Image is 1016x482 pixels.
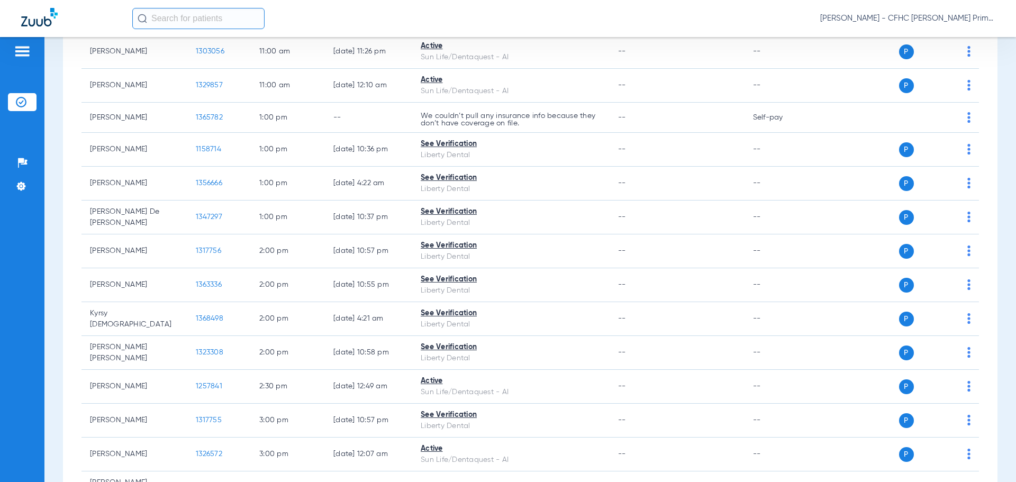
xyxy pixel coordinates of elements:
[421,308,601,319] div: See Verification
[251,201,325,234] td: 1:00 PM
[196,383,222,390] span: 1257841
[421,319,601,330] div: Liberty Dental
[967,245,970,256] img: group-dot-blue.svg
[745,234,816,268] td: --
[967,212,970,222] img: group-dot-blue.svg
[132,8,265,29] input: Search for patients
[899,44,914,59] span: P
[745,370,816,404] td: --
[251,234,325,268] td: 2:00 PM
[421,251,601,262] div: Liberty Dental
[618,416,626,424] span: --
[81,438,187,471] td: [PERSON_NAME]
[196,48,224,55] span: 1303056
[81,103,187,133] td: [PERSON_NAME]
[421,112,601,127] p: We couldn’t pull any insurance info because they don’t have coverage on file.
[899,278,914,293] span: P
[618,179,626,187] span: --
[421,421,601,432] div: Liberty Dental
[421,410,601,421] div: See Verification
[967,347,970,358] img: group-dot-blue.svg
[251,268,325,302] td: 2:00 PM
[421,342,601,353] div: See Verification
[421,285,601,296] div: Liberty Dental
[899,413,914,428] span: P
[967,178,970,188] img: group-dot-blue.svg
[325,234,412,268] td: [DATE] 10:57 PM
[745,103,816,133] td: Self-pay
[81,234,187,268] td: [PERSON_NAME]
[251,133,325,167] td: 1:00 PM
[745,438,816,471] td: --
[421,454,601,466] div: Sun Life/Dentaquest - AI
[325,133,412,167] td: [DATE] 10:36 PM
[81,35,187,69] td: [PERSON_NAME]
[618,281,626,288] span: --
[745,404,816,438] td: --
[618,213,626,221] span: --
[745,69,816,103] td: --
[421,387,601,398] div: Sun Life/Dentaquest - AI
[421,41,601,52] div: Active
[196,315,223,322] span: 1368498
[196,450,222,458] span: 1326572
[421,353,601,364] div: Liberty Dental
[196,81,223,89] span: 1329857
[421,206,601,217] div: See Verification
[81,336,187,370] td: [PERSON_NAME] [PERSON_NAME]
[421,75,601,86] div: Active
[899,176,914,191] span: P
[967,381,970,392] img: group-dot-blue.svg
[196,114,223,121] span: 1365782
[81,201,187,234] td: [PERSON_NAME] De [PERSON_NAME]
[745,302,816,336] td: --
[421,52,601,63] div: Sun Life/Dentaquest - AI
[251,370,325,404] td: 2:30 PM
[899,142,914,157] span: P
[967,112,970,123] img: group-dot-blue.svg
[251,167,325,201] td: 1:00 PM
[421,376,601,387] div: Active
[14,45,31,58] img: hamburger-icon
[196,416,222,424] span: 1317755
[963,431,1016,482] iframe: Chat Widget
[421,240,601,251] div: See Verification
[899,447,914,462] span: P
[967,313,970,324] img: group-dot-blue.svg
[196,247,221,254] span: 1317756
[421,150,601,161] div: Liberty Dental
[745,133,816,167] td: --
[967,415,970,425] img: group-dot-blue.svg
[421,217,601,229] div: Liberty Dental
[899,244,914,259] span: P
[745,167,816,201] td: --
[899,345,914,360] span: P
[81,302,187,336] td: Kyrsy [DEMOGRAPHIC_DATA]
[196,281,222,288] span: 1363336
[967,279,970,290] img: group-dot-blue.svg
[325,103,412,133] td: --
[745,35,816,69] td: --
[325,69,412,103] td: [DATE] 12:10 AM
[81,167,187,201] td: [PERSON_NAME]
[618,48,626,55] span: --
[899,78,914,93] span: P
[196,213,222,221] span: 1347297
[421,86,601,97] div: Sun Life/Dentaquest - AI
[325,167,412,201] td: [DATE] 4:22 AM
[325,268,412,302] td: [DATE] 10:55 PM
[81,69,187,103] td: [PERSON_NAME]
[421,172,601,184] div: See Verification
[618,114,626,121] span: --
[325,302,412,336] td: [DATE] 4:21 AM
[81,370,187,404] td: [PERSON_NAME]
[325,370,412,404] td: [DATE] 12:49 AM
[421,443,601,454] div: Active
[618,145,626,153] span: --
[81,268,187,302] td: [PERSON_NAME]
[325,201,412,234] td: [DATE] 10:37 PM
[421,139,601,150] div: See Verification
[251,336,325,370] td: 2:00 PM
[618,81,626,89] span: --
[251,103,325,133] td: 1:00 PM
